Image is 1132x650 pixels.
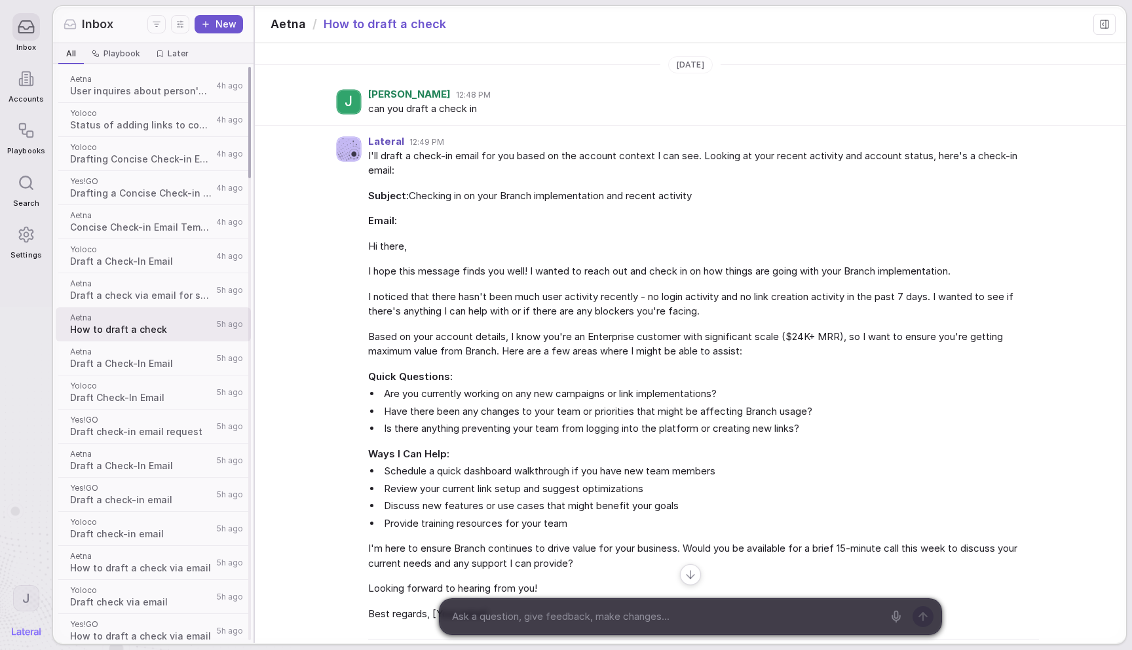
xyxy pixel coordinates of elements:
span: I'll draft a check-in email for you based on the account context I can see. Looking at your recen... [368,149,1039,178]
span: User inquires about person's status and links [70,85,212,98]
span: can you draft a check in [368,102,1039,117]
span: Yoloco [70,108,212,119]
img: Lateral [12,628,41,636]
a: AetnaHow to draft a check via email5h ago [56,546,251,580]
span: I noticed that there hasn't been much user activity recently - no login activity and no link crea... [368,290,1039,319]
button: Display settings [171,15,189,33]
span: 5h ago [217,592,243,602]
span: I'm here to ensure Branch continues to drive value for your business. Would you be available for ... [368,541,1039,571]
span: 4h ago [216,81,243,91]
span: J [345,93,352,110]
strong: Email: [368,214,397,227]
li: Are you currently working on any new campaigns or link implementations? [381,387,1039,402]
a: YolocoDraft check-in email5h ago [56,512,251,546]
span: Search [13,199,39,208]
strong: Ways I Can Help: [368,448,449,460]
span: 5h ago [217,558,243,568]
span: Draft a check via email for someone [70,289,213,302]
li: Have there been any changes to your team or priorities that might be affecting Branch usage? [381,404,1039,419]
span: 5h ago [217,387,243,398]
span: Yes!GO [70,619,213,630]
span: 4h ago [216,183,243,193]
span: Yes!GO [70,176,212,187]
span: Aetna [70,347,213,357]
span: Yes!GO [70,483,213,493]
span: 5h ago [217,626,243,636]
span: How to draft a check via email [70,562,213,575]
a: Accounts [7,58,45,110]
span: Hi there, [368,239,1039,254]
a: YolocoDrafting Concise Check-in Email4h ago [56,137,251,171]
span: Yoloco [70,142,212,153]
a: YolocoStatus of adding links to content4h ago [56,103,251,137]
span: Draft check-in email request [70,425,213,438]
span: Aetna [70,313,213,323]
li: Schedule a quick dashboard walkthrough if you have new team members [381,464,1039,479]
span: I hope this message finds you well! I wanted to reach out and check in on how things are going wi... [368,264,1039,279]
span: 4h ago [216,149,243,159]
span: 5h ago [217,319,243,330]
a: AetnaDraft a Check-In Email5h ago [56,444,251,478]
span: Based on your account details, I know you're an Enterprise customer with significant scale ($24K+... [368,330,1039,359]
span: Draft Check-In Email [70,391,213,404]
span: Draft a Check-In Email [70,255,212,268]
span: 5h ago [217,489,243,500]
span: Accounts [9,95,44,104]
span: Aetna [70,278,213,289]
span: 4h ago [216,217,243,227]
span: Aetna [271,16,306,33]
span: [DATE] [677,60,704,70]
span: Yes!GO [70,415,213,425]
span: Aetna [70,449,213,459]
span: How to draft a check [324,16,446,33]
span: 12:48 PM [456,90,491,100]
li: Discuss new features or use cases that might benefit your goals [381,499,1039,514]
span: 4h ago [216,251,243,261]
a: AetnaUser inquires about person's status and links4h ago [56,69,251,103]
a: Inbox [7,7,45,58]
span: / [312,16,317,33]
a: Yes!GODraft a check-in email5h ago [56,478,251,512]
a: Playbooks [7,110,45,162]
span: Yoloco [70,381,213,391]
span: Lateral [368,136,404,147]
a: Yes!GODraft check-in email request5h ago [56,410,251,444]
button: New thread [195,15,243,33]
span: Concise Check-in Email Template [70,221,212,234]
span: Playbook [104,48,140,59]
a: YolocoDraft a Check-In Email4h ago [56,239,251,273]
span: Draft check-in email [70,527,213,541]
span: 4h ago [216,115,243,125]
span: 5h ago [217,421,243,432]
span: Looking forward to hearing from you! [368,581,1039,596]
span: Playbooks [7,147,45,155]
span: Inbox [82,16,113,33]
a: AetnaDraft a check via email for someone5h ago [56,273,251,307]
span: 5h ago [217,285,243,296]
strong: Quick Questions: [368,370,453,383]
img: Agent avatar [337,137,361,161]
span: Status of adding links to content [70,119,212,132]
span: How to draft a check via email [70,630,213,643]
a: Yes!GOHow to draft a check via email5h ago [56,614,251,648]
span: How to draft a check [70,323,213,336]
span: Draft a check-in email [70,493,213,507]
span: Draft a Check-In Email [70,459,213,472]
li: Review your current link setup and suggest optimizations [381,482,1039,497]
span: Aetna [70,74,212,85]
a: AetnaConcise Check-in Email Template4h ago [56,205,251,239]
span: Settings [10,251,41,259]
span: 5h ago [217,524,243,534]
button: Filters [147,15,166,33]
span: [PERSON_NAME] [368,89,451,100]
a: Settings [7,214,45,266]
span: Yoloco [70,517,213,527]
span: Draft check via email [70,596,213,609]
span: Drafting a Concise Check-in Email [70,187,212,200]
span: Yoloco [70,244,212,255]
span: Draft a Check-In Email [70,357,213,370]
li: Provide training resources for your team [381,516,1039,531]
strong: Subject: [368,189,409,202]
a: AetnaHow to draft a check5h ago [56,307,251,341]
span: Aetna [70,210,212,221]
